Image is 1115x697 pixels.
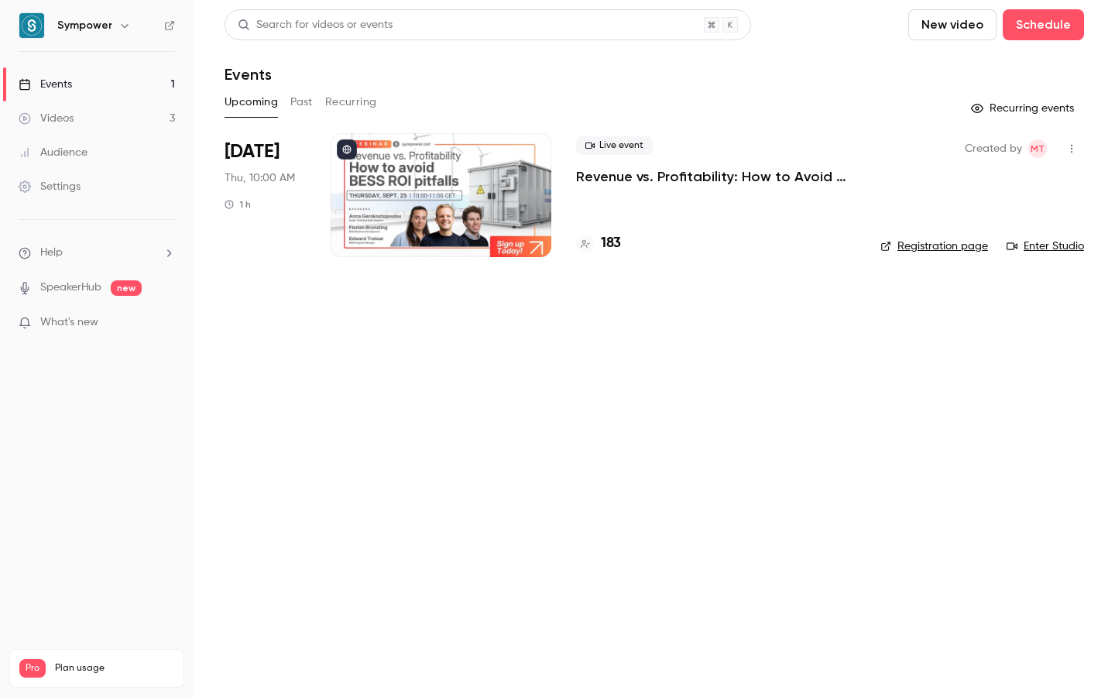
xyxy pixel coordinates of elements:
[57,18,112,33] h6: Sympower
[55,662,174,675] span: Plan usage
[111,280,142,296] span: new
[19,77,72,92] div: Events
[576,233,621,254] a: 183
[576,136,653,155] span: Live event
[576,167,856,186] a: Revenue vs. Profitability: How to Avoid [PERSON_NAME] ROI Pitfalls
[19,13,44,38] img: Sympower
[156,316,175,330] iframe: Noticeable Trigger
[290,90,313,115] button: Past
[1028,139,1047,158] span: Manon Thomas
[40,280,101,296] a: SpeakerHub
[225,133,306,257] div: Sep 25 Thu, 10:00 AM (Europe/Amsterdam)
[325,90,377,115] button: Recurring
[880,239,988,254] a: Registration page
[965,139,1022,158] span: Created by
[225,139,280,164] span: [DATE]
[1031,139,1045,158] span: MT
[19,245,175,261] li: help-dropdown-opener
[19,111,74,126] div: Videos
[19,145,87,160] div: Audience
[1007,239,1084,254] a: Enter Studio
[225,65,272,84] h1: Events
[19,179,81,194] div: Settings
[225,198,251,211] div: 1 h
[225,90,278,115] button: Upcoming
[40,314,98,331] span: What's new
[225,170,295,186] span: Thu, 10:00 AM
[908,9,997,40] button: New video
[238,17,393,33] div: Search for videos or events
[19,659,46,678] span: Pro
[601,233,621,254] h4: 183
[1003,9,1084,40] button: Schedule
[40,245,63,261] span: Help
[964,96,1084,121] button: Recurring events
